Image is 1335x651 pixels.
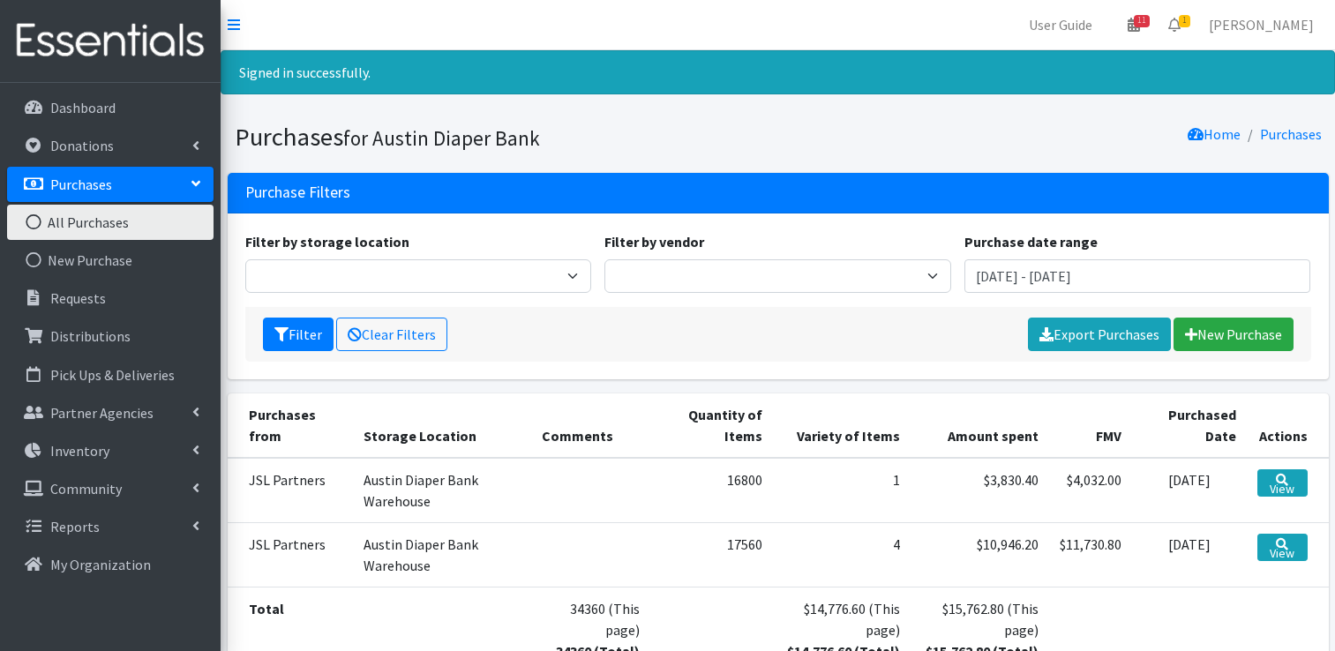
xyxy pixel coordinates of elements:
[50,442,109,460] p: Inventory
[773,458,911,523] td: 1
[1195,7,1328,42] a: [PERSON_NAME]
[1154,7,1195,42] a: 1
[336,318,447,351] a: Clear Filters
[7,509,214,544] a: Reports
[1049,393,1132,458] th: FMV
[7,281,214,316] a: Requests
[7,547,214,582] a: My Organization
[50,366,175,384] p: Pick Ups & Deliveries
[964,259,1311,293] input: January 1, 2011 - December 31, 2011
[343,125,540,151] small: for Austin Diaper Bank
[650,522,772,587] td: 17560
[228,393,354,458] th: Purchases from
[1257,534,1307,561] a: View
[531,393,651,458] th: Comments
[911,458,1049,523] td: $3,830.40
[1188,125,1241,143] a: Home
[353,458,531,523] td: Austin Diaper Bank Warehouse
[1257,469,1307,497] a: View
[1028,318,1171,351] a: Export Purchases
[1247,393,1328,458] th: Actions
[1049,458,1132,523] td: $4,032.00
[650,458,772,523] td: 16800
[7,205,214,240] a: All Purchases
[1174,318,1294,351] a: New Purchase
[245,231,409,252] label: Filter by storage location
[1134,15,1150,27] span: 11
[7,395,214,430] a: Partner Agencies
[7,11,214,71] img: HumanEssentials
[235,122,772,153] h1: Purchases
[604,231,704,252] label: Filter by vendor
[353,393,531,458] th: Storage Location
[1260,125,1322,143] a: Purchases
[1015,7,1106,42] a: User Guide
[1179,15,1190,27] span: 1
[7,243,214,278] a: New Purchase
[773,522,911,587] td: 4
[650,393,772,458] th: Quantity of Items
[50,176,112,193] p: Purchases
[249,600,284,617] strong: Total
[7,318,214,354] a: Distributions
[1049,522,1132,587] td: $11,730.80
[911,393,1049,458] th: Amount spent
[245,183,350,202] h3: Purchase Filters
[50,556,151,573] p: My Organization
[1132,393,1247,458] th: Purchased Date
[7,433,214,468] a: Inventory
[50,404,154,422] p: Partner Agencies
[50,289,106,307] p: Requests
[773,393,911,458] th: Variety of Items
[50,327,131,345] p: Distributions
[1132,522,1247,587] td: [DATE]
[7,471,214,506] a: Community
[221,50,1335,94] div: Signed in successfully.
[964,231,1098,252] label: Purchase date range
[228,458,354,523] td: JSL Partners
[7,167,214,202] a: Purchases
[7,357,214,393] a: Pick Ups & Deliveries
[50,518,100,535] p: Reports
[50,480,122,498] p: Community
[7,90,214,125] a: Dashboard
[1132,458,1247,523] td: [DATE]
[50,137,114,154] p: Donations
[7,128,214,163] a: Donations
[353,522,531,587] td: Austin Diaper Bank Warehouse
[263,318,334,351] button: Filter
[911,522,1049,587] td: $10,946.20
[50,99,116,116] p: Dashboard
[228,522,354,587] td: JSL Partners
[1114,7,1154,42] a: 11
